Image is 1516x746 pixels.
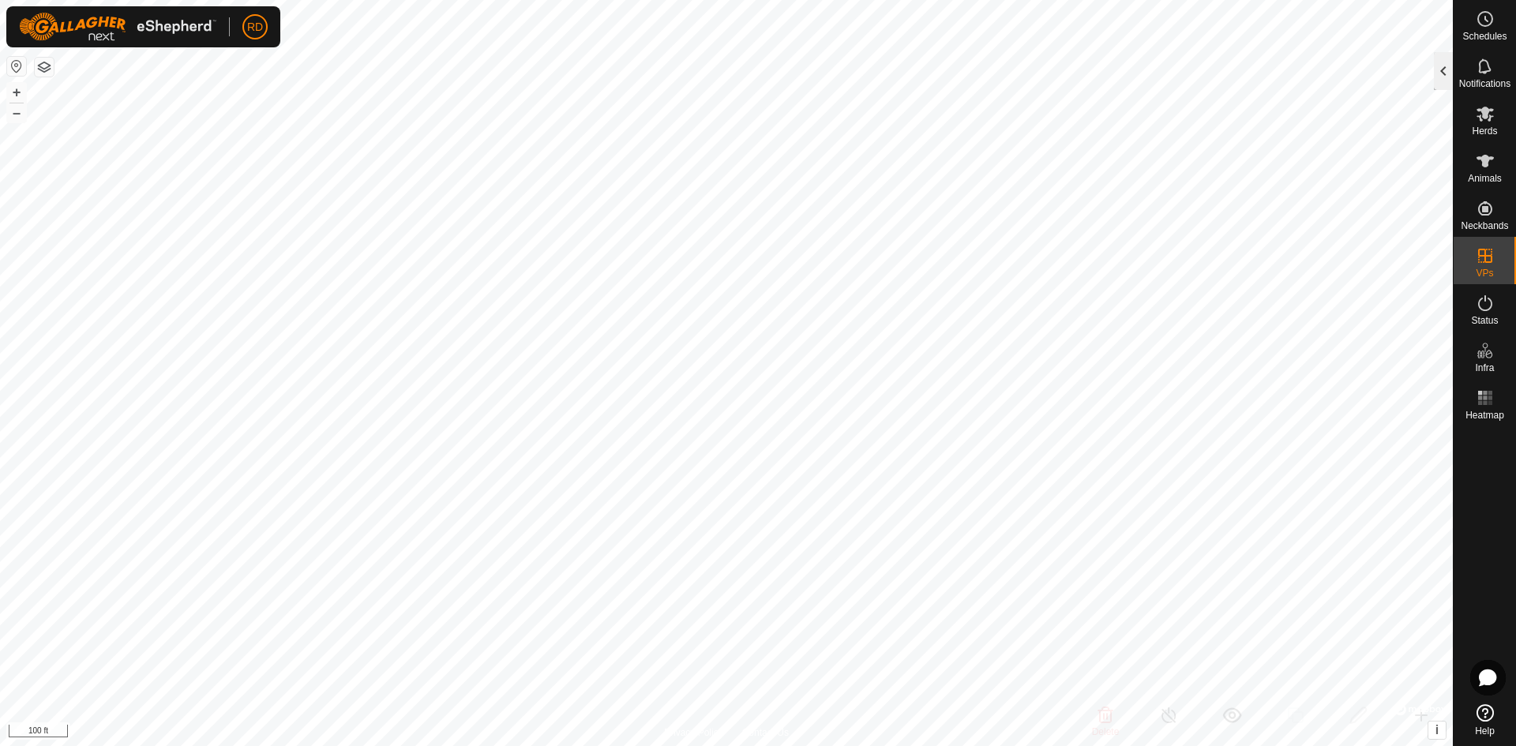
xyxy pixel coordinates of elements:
span: Schedules [1462,32,1507,41]
span: Status [1471,316,1498,325]
img: Gallagher Logo [19,13,216,41]
button: – [7,103,26,122]
span: Heatmap [1465,410,1504,420]
span: Neckbands [1461,221,1508,231]
a: Privacy Policy [664,725,723,740]
span: VPs [1476,268,1493,278]
button: i [1428,722,1446,739]
span: Animals [1468,174,1502,183]
span: i [1435,723,1439,737]
a: Contact Us [742,725,789,740]
span: Infra [1475,363,1494,373]
a: Help [1454,698,1516,742]
span: RD [247,19,263,36]
button: + [7,83,26,102]
button: Reset Map [7,57,26,76]
button: Map Layers [35,58,54,77]
span: Help [1475,726,1495,736]
span: Notifications [1459,79,1510,88]
span: Herds [1472,126,1497,136]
